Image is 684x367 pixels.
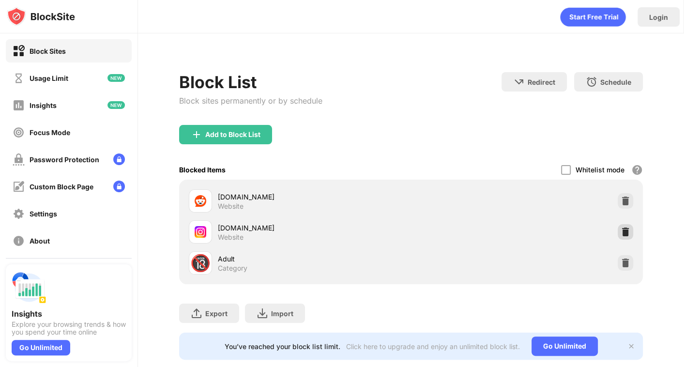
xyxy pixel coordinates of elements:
img: lock-menu.svg [113,181,125,192]
img: time-usage-off.svg [13,72,25,84]
div: Password Protection [30,155,99,164]
div: animation [560,7,626,27]
div: Block Sites [30,47,66,55]
img: about-off.svg [13,235,25,247]
img: logo-blocksite.svg [7,7,75,26]
div: Redirect [528,78,555,86]
div: Website [218,233,243,242]
div: Blocked Items [179,166,226,174]
div: [DOMAIN_NAME] [218,192,411,202]
div: About [30,237,50,245]
img: new-icon.svg [107,74,125,82]
img: focus-off.svg [13,126,25,138]
div: Explore your browsing trends & how you spend your time online [12,321,126,336]
div: Settings [30,210,57,218]
div: Insights [12,309,126,319]
div: Import [271,309,293,318]
div: You’ve reached your block list limit. [225,342,340,351]
div: Whitelist mode [576,166,624,174]
img: new-icon.svg [107,101,125,109]
div: Click here to upgrade and enjoy an unlimited block list. [346,342,520,351]
div: Export [205,309,228,318]
div: [DOMAIN_NAME] [218,223,411,233]
div: Usage Limit [30,74,68,82]
div: Block sites permanently or by schedule [179,96,322,106]
img: password-protection-off.svg [13,153,25,166]
div: Block List [179,72,322,92]
div: 🔞 [190,253,211,273]
div: Login [649,13,668,21]
img: lock-menu.svg [113,153,125,165]
img: customize-block-page-off.svg [13,181,25,193]
div: Website [218,202,243,211]
div: Insights [30,101,57,109]
img: push-insights.svg [12,270,46,305]
img: favicons [195,195,206,207]
img: insights-off.svg [13,99,25,111]
div: Go Unlimited [532,336,598,356]
img: block-on.svg [13,45,25,57]
img: settings-off.svg [13,208,25,220]
div: Schedule [600,78,631,86]
img: x-button.svg [627,342,635,350]
div: Custom Block Page [30,183,93,191]
div: Go Unlimited [12,340,70,355]
div: Add to Block List [205,131,260,138]
img: favicons [195,226,206,238]
div: Focus Mode [30,128,70,137]
div: Category [218,264,247,273]
div: Adult [218,254,411,264]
